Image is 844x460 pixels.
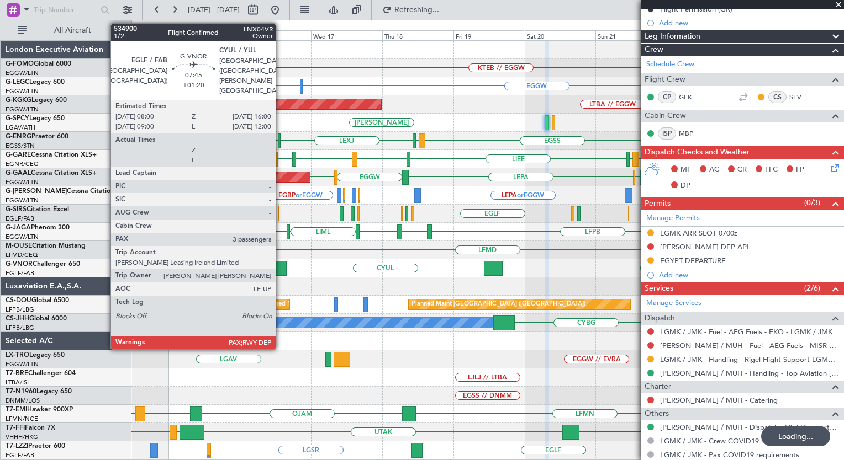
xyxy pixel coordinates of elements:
a: EGGW/LTN [6,105,39,114]
a: LFMN/NCE [6,415,38,423]
input: Trip Number [34,2,97,18]
a: LGMK / JMK - Pax COVID19 requirements [660,450,799,459]
a: G-KGKGLegacy 600 [6,97,67,104]
span: (2/6) [804,282,820,294]
div: Sun 14 [97,30,168,40]
a: Manage Permits [646,213,700,224]
a: T7-FFIFalcon 7X [6,425,55,431]
span: DP [681,180,690,191]
a: G-SPCYLegacy 650 [6,115,65,122]
a: LFPB/LBG [6,306,34,314]
a: LGMK / JMK - Crew COVID19 requirements [660,436,804,446]
span: CS-DOU [6,297,31,304]
a: [PERSON_NAME] / MUH - Handling - Top Aviation [PERSON_NAME]/MUH [660,368,838,378]
div: Loading... [761,426,830,446]
a: STV [789,92,814,102]
a: VHHH/HKG [6,433,38,441]
span: G-FOMO [6,61,34,67]
span: Dispatch [645,312,675,325]
button: All Aircraft [12,22,120,39]
a: LFPB/LBG [6,324,34,332]
span: Charter [645,381,671,393]
span: G-KGKG [6,97,31,104]
span: T7-BRE [6,370,28,377]
div: Add new [659,18,838,28]
div: Sun 21 [595,30,667,40]
a: LGMK / JMK - Fuel - AEG Fuels - EKO - LGMK / JMK [660,327,832,336]
a: DNMM/LOS [6,397,40,405]
span: Crew [645,44,663,56]
div: Fri 19 [453,30,525,40]
span: T7-LZZI [6,443,28,450]
span: MF [681,164,691,175]
div: LGMK ARR SLOT 0700z [660,228,737,238]
button: Refreshing... [377,1,444,19]
a: EGGW/LTN [6,196,39,205]
span: AC [709,164,719,175]
a: EGGW/LTN [6,233,39,241]
a: CS-JHHGlobal 6000 [6,315,67,322]
a: T7-LZZIPraetor 600 [6,443,65,450]
a: EGGW/LTN [6,360,39,368]
span: Permits [645,197,671,210]
span: G-JAGA [6,224,31,231]
div: Flight Permission (GR) [660,4,732,14]
a: EGGW/LTN [6,87,39,95]
span: FP [796,164,804,175]
a: T7-EMIHawker 900XP [6,406,73,413]
div: [DATE] [134,22,152,31]
span: Services [645,282,673,295]
span: CS-JHH [6,315,29,322]
div: EGYPT DEPARTURE [660,256,726,265]
a: G-LEGCLegacy 600 [6,79,65,85]
div: Planned Maint [GEOGRAPHIC_DATA] ([GEOGRAPHIC_DATA]) [412,296,585,313]
span: Dispatch Checks and Weather [645,146,750,159]
span: T7-N1960 [6,388,36,395]
span: G-[PERSON_NAME] [6,188,67,195]
a: G-VNORChallenger 650 [6,261,80,268]
div: Wed 17 [311,30,382,40]
a: LTBA/ISL [6,378,30,387]
a: Manage Services [646,298,701,309]
div: Mon 15 [168,30,240,40]
a: EGSS/STN [6,142,35,150]
a: [PERSON_NAME] / MUH - Fuel - AEG Fuels - MISR Petroleum - [PERSON_NAME] / MUH [660,341,838,350]
span: LX-TRO [6,352,29,359]
a: T7-N1960Legacy 650 [6,388,72,395]
span: (0/3) [804,197,820,208]
span: Leg Information [645,30,700,43]
span: CR [737,164,747,175]
a: G-[PERSON_NAME]Cessna Citation XLS [6,188,128,195]
span: G-SPCY [6,115,29,122]
a: G-JAGAPhenom 300 [6,224,70,231]
div: CP [658,91,676,103]
a: Schedule Crew [646,59,694,70]
span: All Aircraft [29,26,117,34]
span: T7-FFI [6,425,25,431]
a: G-FOMOGlobal 6000 [6,61,71,67]
span: Refreshing... [394,6,440,14]
a: [PERSON_NAME] / MUH - Dispatch - FlightSupport Dispatch [GEOGRAPHIC_DATA] [660,422,838,432]
a: GEK [679,92,704,102]
span: Others [645,408,669,420]
span: G-ENRG [6,133,31,140]
a: [PERSON_NAME] / MUH - Catering [660,395,778,405]
a: LGMK / JMK - Handling - Rigel Flight Support LGMK/JMK [660,355,838,364]
span: G-GARE [6,152,31,158]
a: EGGW/LTN [6,69,39,77]
span: T7-EMI [6,406,27,413]
div: Add new [659,270,838,280]
a: CS-DOUGlobal 6500 [6,297,69,304]
a: EGLF/FAB [6,215,34,223]
a: EGLF/FAB [6,451,34,459]
div: [PERSON_NAME] DEP API [660,242,749,252]
a: G-GARECessna Citation XLS+ [6,152,97,158]
a: G-GAALCessna Citation XLS+ [6,170,97,176]
span: Flight Crew [645,73,685,86]
a: M-OUSECitation Mustang [6,243,86,249]
a: G-ENRGPraetor 600 [6,133,68,140]
span: G-GAAL [6,170,31,176]
span: G-LEGC [6,79,29,85]
div: ISP [658,127,676,140]
a: LFMD/CEQ [6,251,38,259]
